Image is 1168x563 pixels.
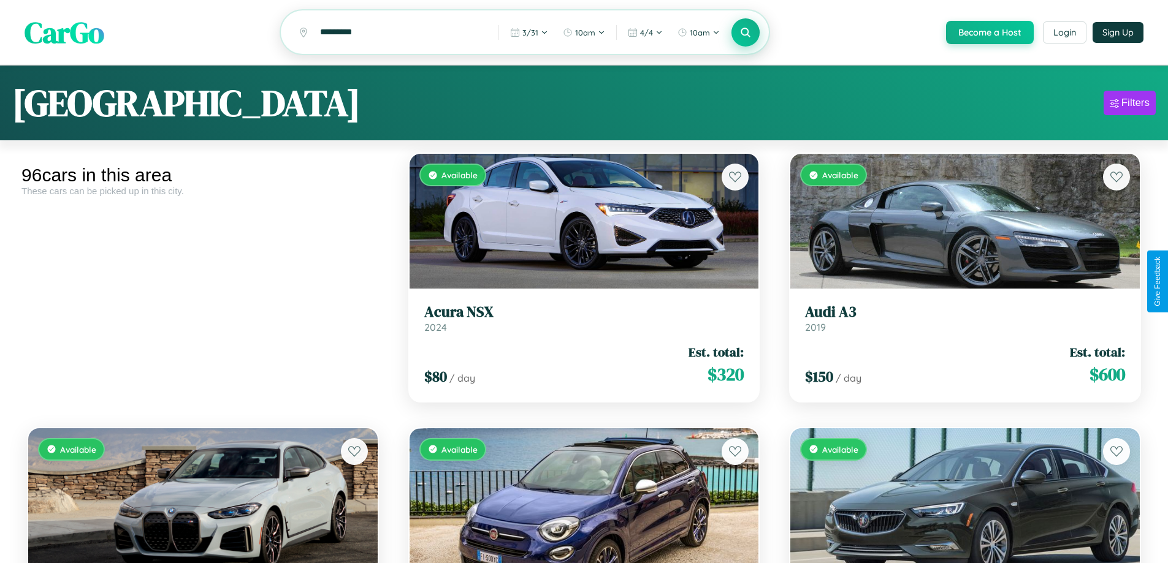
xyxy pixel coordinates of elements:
[805,366,833,387] span: $ 150
[424,321,447,333] span: 2024
[671,23,726,42] button: 10am
[1153,257,1162,306] div: Give Feedback
[1070,343,1125,361] span: Est. total:
[805,303,1125,333] a: Audi A32019
[424,366,447,387] span: $ 80
[689,343,744,361] span: Est. total:
[504,23,554,42] button: 3/31
[640,28,653,37] span: 4 / 4
[836,372,861,384] span: / day
[1104,91,1156,115] button: Filters
[622,23,669,42] button: 4/4
[1043,21,1086,43] button: Login
[424,303,744,321] h3: Acura NSX
[805,321,826,333] span: 2019
[449,372,475,384] span: / day
[60,444,96,455] span: Available
[1090,362,1125,387] span: $ 600
[25,12,104,53] span: CarGo
[441,170,478,180] span: Available
[557,23,611,42] button: 10am
[21,186,384,196] div: These cars can be picked up in this city.
[424,303,744,333] a: Acura NSX2024
[690,28,710,37] span: 10am
[1093,22,1143,43] button: Sign Up
[1121,97,1150,109] div: Filters
[12,78,361,128] h1: [GEOGRAPHIC_DATA]
[522,28,538,37] span: 3 / 31
[822,444,858,455] span: Available
[946,21,1034,44] button: Become a Host
[805,303,1125,321] h3: Audi A3
[822,170,858,180] span: Available
[21,165,384,186] div: 96 cars in this area
[441,444,478,455] span: Available
[708,362,744,387] span: $ 320
[575,28,595,37] span: 10am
